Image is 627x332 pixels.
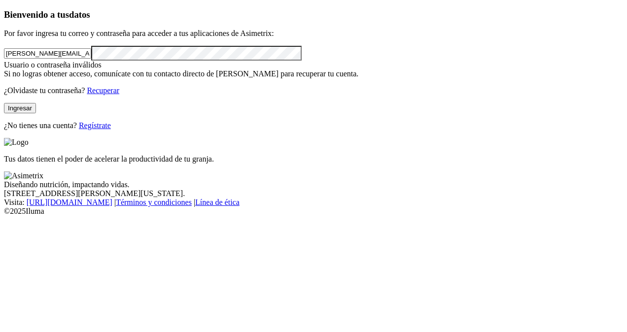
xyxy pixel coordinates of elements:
[4,9,623,20] h3: Bienvenido a tus
[79,121,111,130] a: Regístrate
[4,61,623,78] div: Usuario o contraseña inválidos Si no logras obtener acceso, comunícate con tu contacto directo de...
[4,121,623,130] p: ¿No tienes una cuenta?
[4,207,623,216] div: © 2025 Iluma
[4,155,623,164] p: Tus datos tienen el poder de acelerar la productividad de tu granja.
[116,198,192,206] a: Términos y condiciones
[4,48,91,59] input: Tu correo
[4,198,623,207] div: Visita : | |
[4,86,623,95] p: ¿Olvidaste tu contraseña?
[4,103,36,113] button: Ingresar
[4,29,623,38] p: Por favor ingresa tu correo y contraseña para acceder a tus aplicaciones de Asimetrix:
[87,86,119,95] a: Recuperar
[4,171,43,180] img: Asimetrix
[4,180,623,189] div: Diseñando nutrición, impactando vidas.
[195,198,240,206] a: Línea de ética
[69,9,90,20] span: datos
[4,189,623,198] div: [STREET_ADDRESS][PERSON_NAME][US_STATE].
[4,138,29,147] img: Logo
[27,198,112,206] a: [URL][DOMAIN_NAME]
